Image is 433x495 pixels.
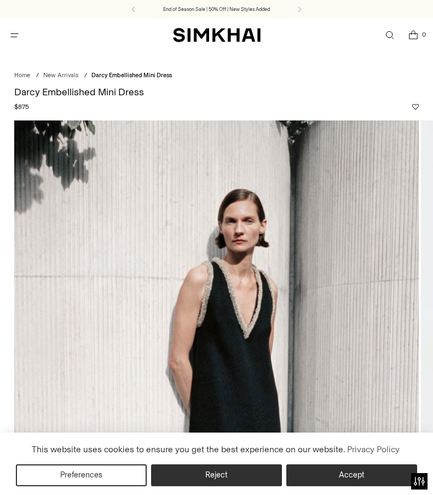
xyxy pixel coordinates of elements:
a: Open cart modal [402,24,424,47]
span: Darcy Embellished Mini Dress [91,72,172,79]
span: 0 [419,30,429,39]
a: Home [14,72,30,79]
span: This website uses cookies to ensure you get the best experience on our website. [32,444,345,454]
a: SIMKHAI [173,27,261,43]
button: Reject [151,464,282,486]
div: / [84,71,87,80]
a: Open search modal [378,24,401,47]
div: / [36,71,39,80]
iframe: Sign Up via Text for Offers [9,453,110,486]
button: Add to Wishlist [412,103,419,110]
nav: breadcrumbs [14,71,419,80]
a: Privacy Policy (opens in a new tab) [345,441,401,458]
button: Open menu modal [3,24,26,47]
h1: Darcy Embellished Mini Dress [14,87,419,97]
a: New Arrivals [43,72,78,79]
button: Accept [286,464,417,486]
span: $875 [14,102,29,112]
